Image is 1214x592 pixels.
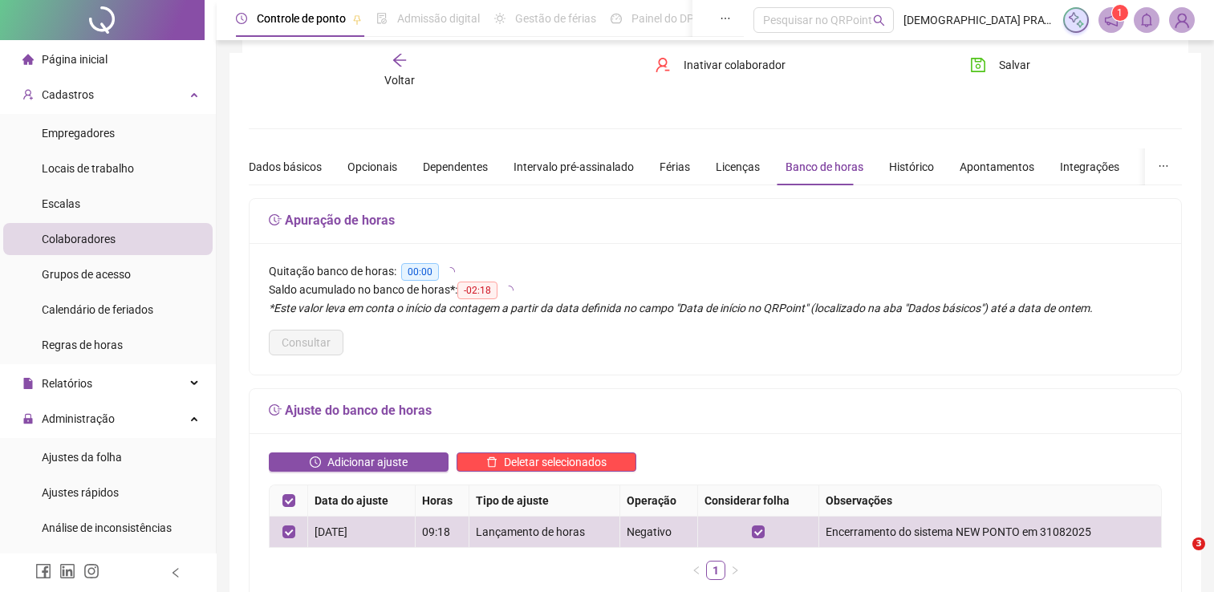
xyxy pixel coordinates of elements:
[958,52,1042,78] button: Salvar
[819,485,1162,517] th: Observações
[627,523,691,541] div: Negativo
[707,562,725,579] a: 1
[42,451,122,464] span: Ajustes da folha
[476,523,613,541] div: Lançamento de horas
[269,403,282,416] span: field-time
[1139,13,1154,27] span: bell
[1158,160,1169,172] span: ellipsis
[469,485,620,517] th: Tipo de ajuste
[504,453,607,471] span: Deletar selecionados
[42,88,94,101] span: Cadastros
[514,158,634,176] div: Intervalo pré-assinalado
[660,158,690,176] div: Férias
[970,57,986,73] span: save
[42,521,172,534] span: Análise de inconsistências
[315,523,408,541] div: [DATE]
[42,197,80,210] span: Escalas
[687,561,706,580] li: Página anterior
[504,286,514,295] span: loading
[22,378,34,389] span: file
[1192,537,1205,550] span: 3
[392,52,408,68] span: arrow-left
[786,158,863,176] div: Banco de horas
[716,158,760,176] div: Licenças
[269,213,282,226] span: field-time
[42,412,115,425] span: Administração
[376,13,388,24] span: file-done
[269,401,1162,420] h5: Ajuste do banco de horas
[1104,13,1119,27] span: notification
[684,56,786,74] span: Inativar colaborador
[352,14,362,24] span: pushpin
[257,12,346,25] span: Controle de ponto
[269,281,1162,299] div: :
[327,453,408,471] span: Adicionar ajuste
[486,456,497,468] span: delete
[22,54,34,65] span: home
[42,127,115,140] span: Empregadores
[692,566,701,575] span: left
[416,517,469,548] td: 09:18
[631,12,694,25] span: Painel do DP
[22,413,34,424] span: lock
[620,485,698,517] th: Operação
[457,452,636,472] button: Deletar selecionados
[310,456,321,468] span: clock-circle
[1170,8,1194,32] img: 92426
[42,162,134,175] span: Locais de trabalho
[397,12,480,25] span: Admissão digital
[1159,537,1198,576] iframe: Intercom live chat
[236,13,247,24] span: clock-circle
[643,52,798,78] button: Inativar colaborador
[269,330,343,355] button: Consultar
[655,57,671,73] span: user-delete
[889,158,934,176] div: Histórico
[83,563,99,579] span: instagram
[725,561,745,580] button: right
[687,561,706,580] button: left
[269,265,396,278] span: Quitação banco de horas:
[611,13,622,24] span: dashboard
[730,566,740,575] span: right
[1117,7,1123,18] span: 1
[42,303,153,316] span: Calendário de feriados
[416,485,469,517] th: Horas
[269,302,1093,314] em: *Este valor leva em conta o início da contagem a partir da data definida no campo "Data de início...
[347,158,397,176] div: Opcionais
[725,561,745,580] li: Próxima página
[384,74,415,87] span: Voltar
[42,53,108,66] span: Página inicial
[457,282,497,299] span: -02:18
[423,158,488,176] div: Dependentes
[494,13,505,24] span: sun
[515,12,596,25] span: Gestão de férias
[42,486,119,499] span: Ajustes rápidos
[999,56,1030,74] span: Salvar
[269,452,449,472] button: Adicionar ajuste
[269,283,450,296] span: Saldo acumulado no banco de horas
[42,377,92,390] span: Relatórios
[22,89,34,100] span: user-add
[1067,11,1085,29] img: sparkle-icon.fc2bf0ac1784a2077858766a79e2daf3.svg
[308,485,416,517] th: Data do ajuste
[42,268,131,281] span: Grupos de acesso
[1145,148,1182,185] button: ellipsis
[720,13,731,24] span: ellipsis
[873,14,885,26] span: search
[35,563,51,579] span: facebook
[960,158,1034,176] div: Apontamentos
[249,158,322,176] div: Dados básicos
[59,563,75,579] span: linkedin
[903,11,1054,29] span: [DEMOGRAPHIC_DATA] PRATA - DMZ ADMINISTRADORA
[1060,158,1119,176] div: Integrações
[170,567,181,578] span: left
[401,263,439,281] span: 00:00
[269,211,1162,230] h5: Apuração de horas
[1112,5,1128,21] sup: 1
[445,267,455,277] span: loading
[819,517,1162,548] td: Encerramento do sistema NEW PONTO em 31082025
[42,339,123,351] span: Regras de horas
[698,485,819,517] th: Considerar folha
[706,561,725,580] li: 1
[42,233,116,245] span: Colaboradores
